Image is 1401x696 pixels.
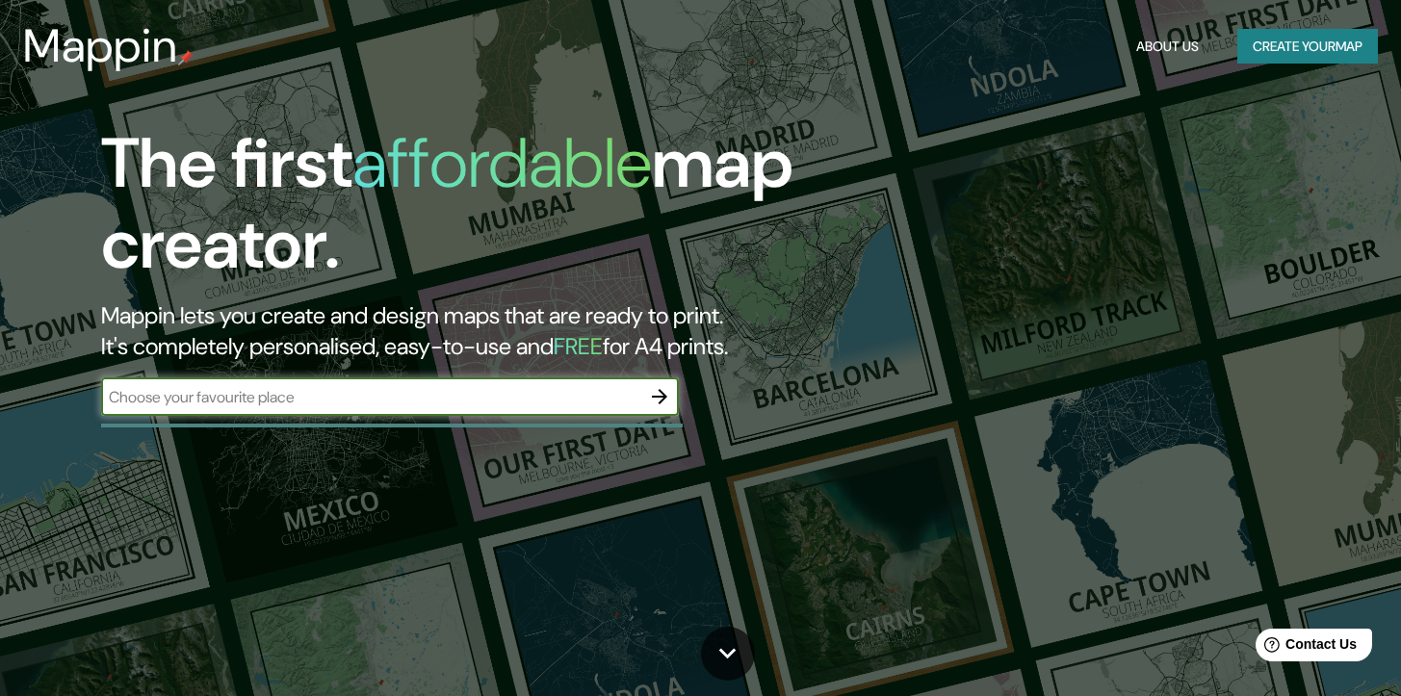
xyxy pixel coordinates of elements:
h2: Mappin lets you create and design maps that are ready to print. It's completely personalised, eas... [101,300,802,362]
h1: affordable [352,118,652,208]
button: About Us [1129,29,1206,64]
iframe: Help widget launcher [1230,621,1380,675]
button: Create yourmap [1237,29,1378,64]
h3: Mappin [23,19,178,73]
h5: FREE [554,331,603,361]
img: mappin-pin [178,50,194,65]
h1: The first map creator. [101,123,802,300]
input: Choose your favourite place [101,386,640,408]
